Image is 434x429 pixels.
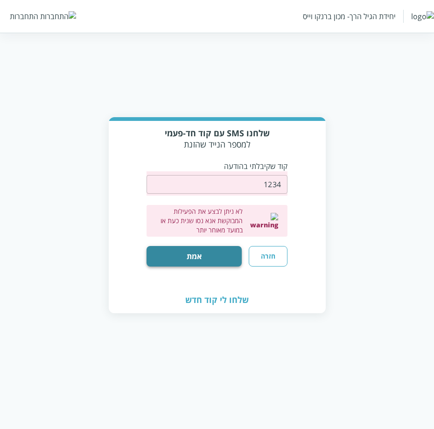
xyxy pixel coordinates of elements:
[147,161,287,171] p: קוד שקיבלתי בהודעה
[156,207,243,235] label: לא ניתן לבצע את הפעילות המבוקשת אנא נסו שנית כעת או במועד מאוחר יותר
[10,11,38,21] div: התחברות
[248,213,278,229] img: warning
[147,127,287,150] div: למספר הנייד שהזנת
[165,127,270,139] strong: שלחנו SMS עם קוד חד-פעמי
[109,287,326,312] div: שלחו לי קוד חדש
[40,11,76,21] img: התחברות
[411,11,434,21] img: logo
[147,246,242,267] button: אמת
[147,175,287,194] input: OTP
[249,246,287,267] button: חזרה
[303,11,396,21] div: יחידת הגיל הרך- מכון ברנקו וייס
